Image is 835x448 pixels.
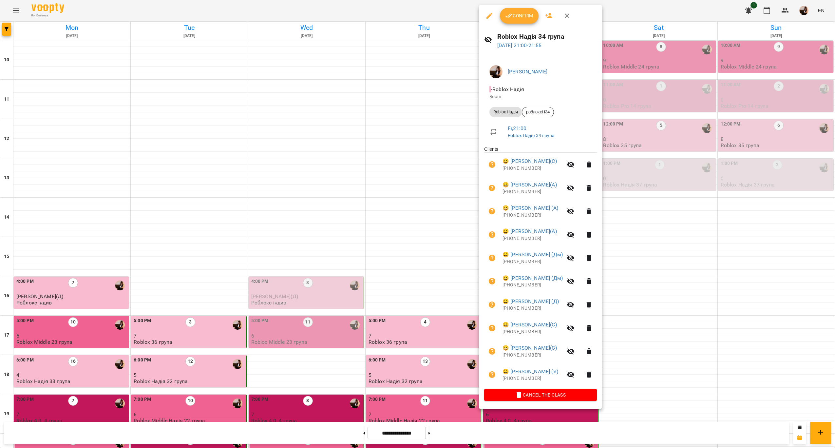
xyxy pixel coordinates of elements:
button: Confirm [500,8,539,24]
p: [PHONE_NUMBER] [503,188,563,195]
p: [PHONE_NUMBER] [503,305,563,312]
a: [PERSON_NAME] [508,68,547,75]
p: [PHONE_NUMBER] [503,375,563,382]
a: Fr , 21:00 [508,125,526,131]
p: [PHONE_NUMBER] [503,212,563,219]
button: Unpaid. Bill the attendance? [484,367,500,382]
a: 😀 [PERSON_NAME] (А) [503,204,558,212]
a: 😀 [PERSON_NAME] (Дм) [503,251,563,259]
span: Confirm [505,12,533,20]
a: 😀 [PERSON_NAME](А) [503,181,557,189]
span: Roblox Надія [489,109,522,115]
a: 😀 [PERSON_NAME](С) [503,157,557,165]
a: 😀 [PERSON_NAME] (Д) [503,298,559,305]
a: 😀 [PERSON_NAME](А) [503,227,557,235]
img: f1c8304d7b699b11ef2dd1d838014dff.jpg [489,65,503,78]
button: Unpaid. Bill the attendance? [484,320,500,336]
p: [PHONE_NUMBER] [503,259,563,265]
p: [PHONE_NUMBER] [503,165,563,172]
p: [PHONE_NUMBER] [503,329,563,335]
span: роблоксН34 [522,109,554,115]
p: [PHONE_NUMBER] [503,282,563,288]
p: [PHONE_NUMBER] [503,352,563,359]
a: 😀 [PERSON_NAME](С) [503,321,557,329]
span: - Roblox Надія [489,86,525,92]
a: 😀 [PERSON_NAME] (Дм) [503,274,563,282]
div: роблоксН34 [522,107,554,117]
a: Roblox Надія 34 група [508,133,554,138]
a: 😀 [PERSON_NAME](С) [503,344,557,352]
p: [PHONE_NUMBER] [503,235,563,242]
span: Cancel the class [489,391,592,399]
h6: Roblox Надія 34 група [497,31,597,42]
button: Unpaid. Bill the attendance? [484,343,500,359]
p: Room [489,93,592,100]
button: Unpaid. Bill the attendance? [484,157,500,172]
button: Cancel the class [484,389,597,401]
ul: Clients [484,146,597,389]
a: [DATE] 21:00-21:55 [497,42,542,49]
button: Unpaid. Bill the attendance? [484,180,500,196]
a: 😀 [PERSON_NAME] (Я) [503,368,558,376]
